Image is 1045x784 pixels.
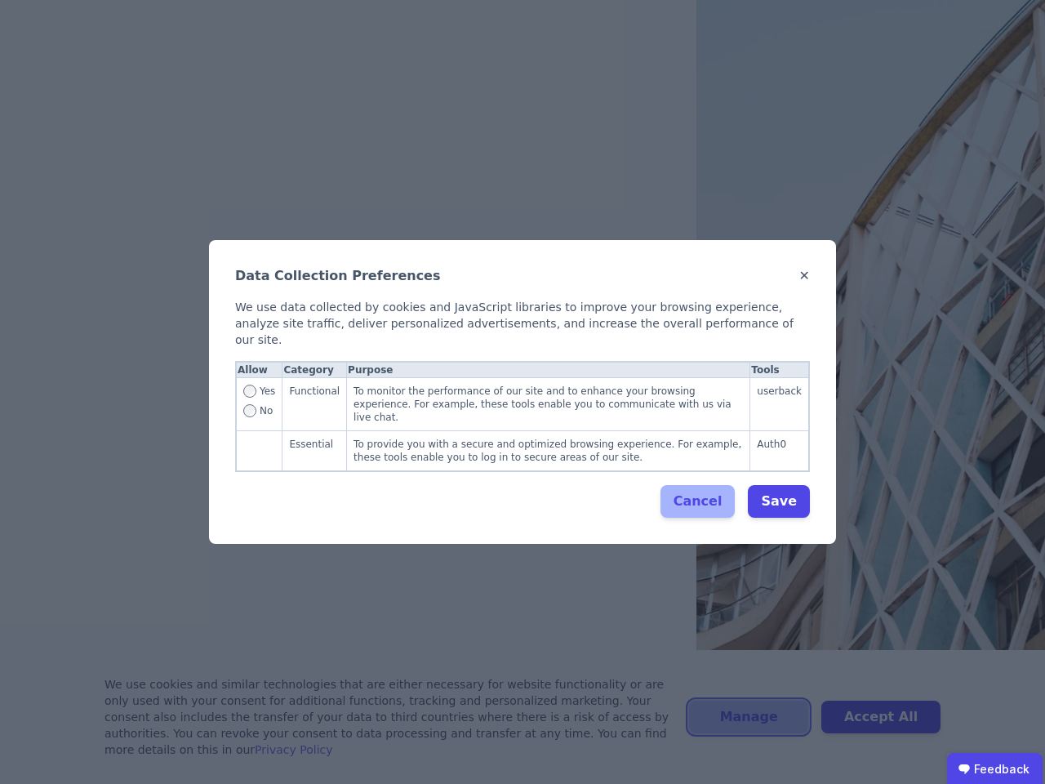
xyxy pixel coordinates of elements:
[347,378,750,431] td: To monitor the performance of our site and to enhance your browsing experience. For example, thes...
[347,431,750,471] td: To provide you with a secure and optimized browsing experience. For example, these tools enable y...
[660,485,736,518] button: Cancel
[282,431,347,471] td: Essential
[750,363,809,378] th: Tools
[748,485,810,518] button: Save
[243,404,256,417] input: Disallow Functional tracking
[235,299,810,348] div: We use data collected by cookies and JavaScript libraries to improve your browsing experience, an...
[260,404,273,417] span: No
[237,363,282,378] th: Allow
[799,266,810,286] button: ✕
[750,378,809,431] td: userback
[260,385,275,404] span: Yes
[243,385,256,398] input: Allow Functional tracking
[750,431,809,471] td: Auth0
[235,266,441,286] h2: Data Collection Preferences
[347,363,750,378] th: Purpose
[282,363,347,378] th: Category
[282,378,347,431] td: Functional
